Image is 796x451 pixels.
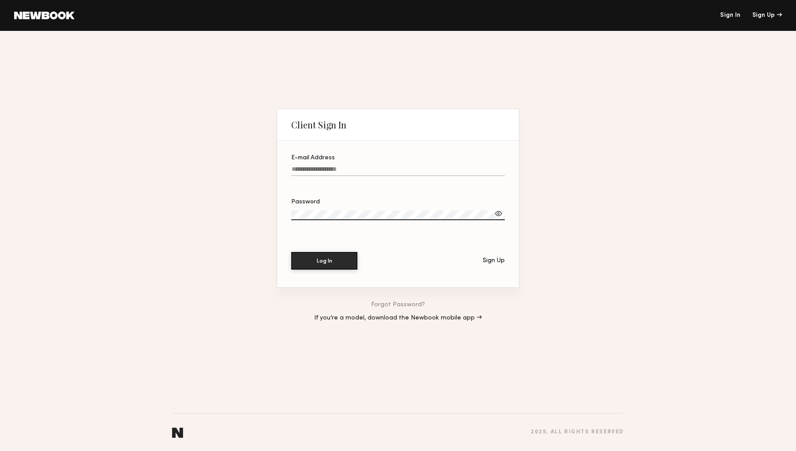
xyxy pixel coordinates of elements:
[314,315,482,321] a: If you’re a model, download the Newbook mobile app →
[752,12,782,19] div: Sign Up
[291,252,357,270] button: Log In
[371,302,425,308] a: Forgot Password?
[291,120,346,130] div: Client Sign In
[291,166,505,176] input: E-mail Address
[291,210,505,220] input: Password
[291,155,505,161] div: E-mail Address
[291,199,505,205] div: Password
[483,258,505,264] div: Sign Up
[531,429,624,435] div: 2025 , all rights reserved
[720,12,740,19] a: Sign In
